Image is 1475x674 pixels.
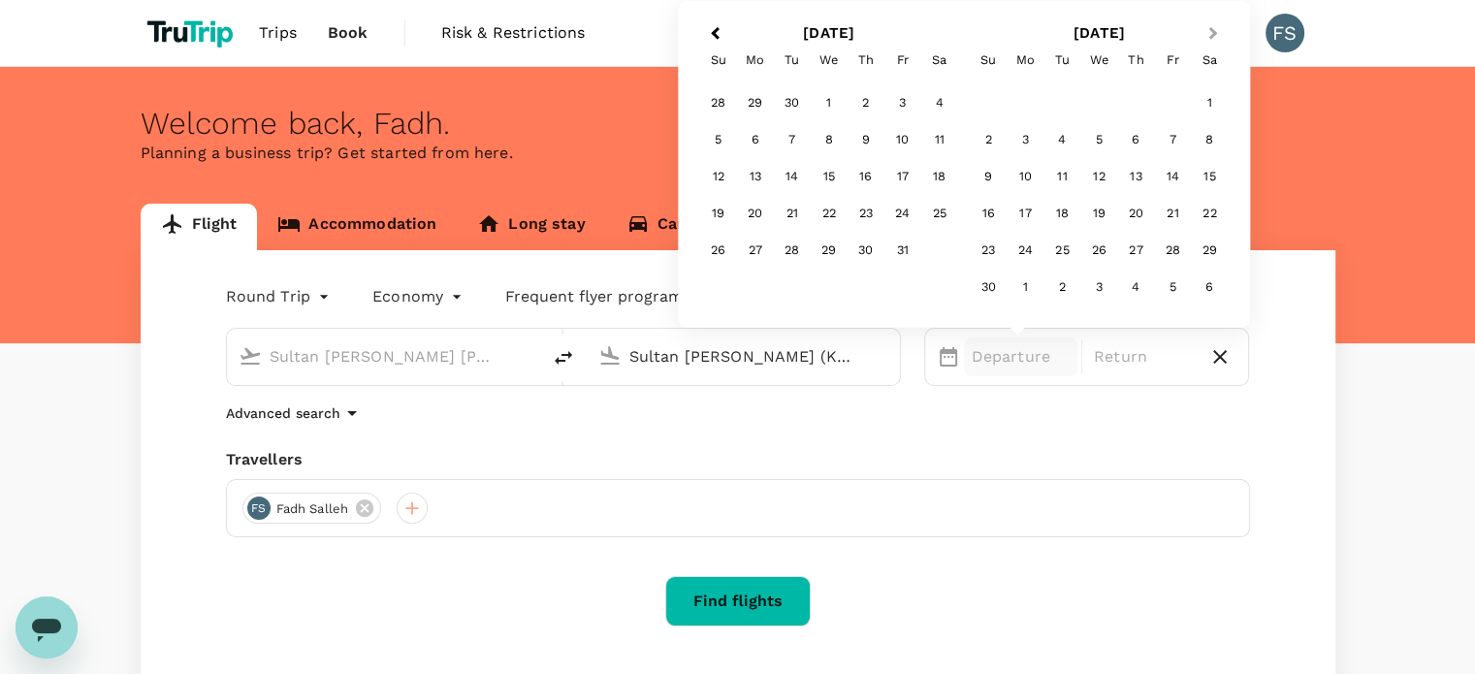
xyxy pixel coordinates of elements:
[1007,195,1043,232] div: Choose Monday, November 17th, 2025
[606,204,756,250] a: Car rental
[226,403,340,423] p: Advanced search
[811,121,848,158] div: Choose Wednesday, October 8th, 2025
[1154,269,1191,305] div: Choose Friday, December 5th, 2025
[242,493,382,524] div: FSFadh salleh
[265,499,361,519] span: Fadh salleh
[921,42,958,79] div: Saturday
[540,335,587,381] button: delete
[226,448,1250,471] div: Travellers
[259,21,297,45] span: Trips
[848,158,884,195] div: Choose Thursday, October 16th, 2025
[257,204,457,250] a: Accommodation
[1191,158,1228,195] div: Choose Saturday, November 15th, 2025
[1117,42,1154,79] div: Thursday
[921,195,958,232] div: Choose Saturday, October 25th, 2025
[774,195,811,232] div: Choose Tuesday, October 21st, 2025
[884,232,921,269] div: Choose Friday, October 31st, 2025
[1043,121,1080,158] div: Choose Tuesday, November 4th, 2025
[884,195,921,232] div: Choose Friday, October 24th, 2025
[1191,195,1228,232] div: Choose Saturday, November 22nd, 2025
[1117,269,1154,305] div: Choose Thursday, December 4th, 2025
[774,232,811,269] div: Choose Tuesday, October 28th, 2025
[441,21,586,45] span: Risk & Restrictions
[693,24,964,42] h2: [DATE]
[1043,42,1080,79] div: Tuesday
[141,204,258,250] a: Flight
[737,84,774,121] div: Choose Monday, September 29th, 2025
[1080,158,1117,195] div: Choose Wednesday, November 12th, 2025
[226,401,364,425] button: Advanced search
[848,84,884,121] div: Choose Thursday, October 2nd, 2025
[505,285,729,308] button: Frequent flyer programme
[328,21,369,45] span: Book
[884,158,921,195] div: Choose Friday, October 17th, 2025
[1117,232,1154,269] div: Choose Thursday, November 27th, 2025
[141,12,244,54] img: TruTrip logo
[848,42,884,79] div: Thursday
[141,142,1335,165] p: Planning a business trip? Get started from here.
[970,84,1228,305] div: Month November, 2025
[1080,42,1117,79] div: Wednesday
[226,281,335,312] div: Round Trip
[1266,14,1304,52] div: FS
[921,158,958,195] div: Choose Saturday, October 18th, 2025
[700,158,737,195] div: Choose Sunday, October 12th, 2025
[964,24,1235,42] h2: [DATE]
[1154,42,1191,79] div: Friday
[1200,19,1231,50] button: Next Month
[774,42,811,79] div: Tuesday
[1191,42,1228,79] div: Saturday
[1043,158,1080,195] div: Choose Tuesday, November 11th, 2025
[1007,42,1043,79] div: Monday
[700,84,737,121] div: Choose Sunday, September 28th, 2025
[372,281,466,312] div: Economy
[1117,121,1154,158] div: Choose Thursday, November 6th, 2025
[886,354,890,358] button: Open
[1154,158,1191,195] div: Choose Friday, November 14th, 2025
[1007,232,1043,269] div: Choose Monday, November 24th, 2025
[1154,121,1191,158] div: Choose Friday, November 7th, 2025
[1007,269,1043,305] div: Choose Monday, December 1st, 2025
[1094,345,1192,369] p: Return
[972,345,1070,369] p: Departure
[1080,269,1117,305] div: Choose Wednesday, December 3rd, 2025
[970,121,1007,158] div: Choose Sunday, November 2nd, 2025
[774,84,811,121] div: Choose Tuesday, September 30th, 2025
[848,121,884,158] div: Choose Thursday, October 9th, 2025
[737,121,774,158] div: Choose Monday, October 6th, 2025
[1007,121,1043,158] div: Choose Monday, November 3rd, 2025
[700,42,737,79] div: Sunday
[737,232,774,269] div: Choose Monday, October 27th, 2025
[700,195,737,232] div: Choose Sunday, October 19th, 2025
[774,121,811,158] div: Choose Tuesday, October 7th, 2025
[629,341,859,371] input: Going to
[1117,158,1154,195] div: Choose Thursday, November 13th, 2025
[970,195,1007,232] div: Choose Sunday, November 16th, 2025
[970,158,1007,195] div: Choose Sunday, November 9th, 2025
[1191,84,1228,121] div: Choose Saturday, November 1st, 2025
[811,158,848,195] div: Choose Wednesday, October 15th, 2025
[1154,232,1191,269] div: Choose Friday, November 28th, 2025
[1007,158,1043,195] div: Choose Monday, November 10th, 2025
[270,341,499,371] input: Depart from
[970,269,1007,305] div: Choose Sunday, November 30th, 2025
[247,497,271,520] div: FS
[457,204,605,250] a: Long stay
[1191,232,1228,269] div: Choose Saturday, November 29th, 2025
[1043,269,1080,305] div: Choose Tuesday, December 2nd, 2025
[700,121,737,158] div: Choose Sunday, October 5th, 2025
[1191,121,1228,158] div: Choose Saturday, November 8th, 2025
[737,42,774,79] div: Monday
[665,576,811,626] button: Find flights
[921,121,958,158] div: Choose Saturday, October 11th, 2025
[505,285,706,308] p: Frequent flyer programme
[700,232,737,269] div: Choose Sunday, October 26th, 2025
[1154,195,1191,232] div: Choose Friday, November 21st, 2025
[970,232,1007,269] div: Choose Sunday, November 23rd, 2025
[884,42,921,79] div: Friday
[921,84,958,121] div: Choose Saturday, October 4th, 2025
[811,195,848,232] div: Choose Wednesday, October 22nd, 2025
[1080,195,1117,232] div: Choose Wednesday, November 19th, 2025
[811,42,848,79] div: Wednesday
[1080,121,1117,158] div: Choose Wednesday, November 5th, 2025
